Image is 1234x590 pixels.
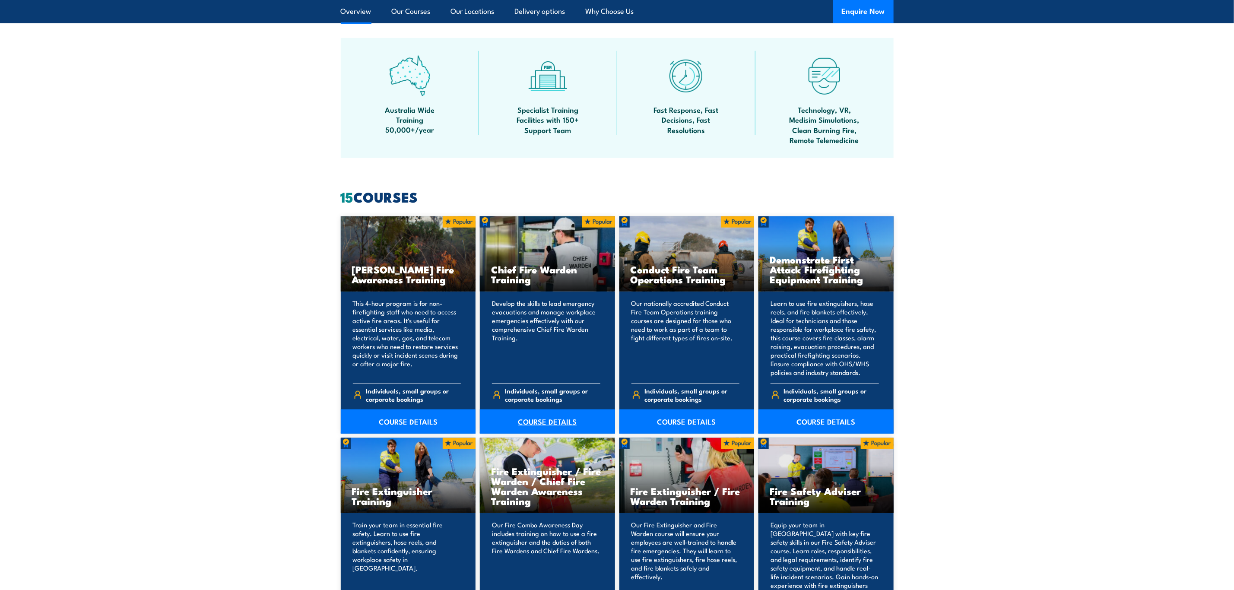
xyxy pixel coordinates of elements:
[527,55,568,96] img: facilities-icon
[804,55,845,96] img: tech-icon
[366,387,461,403] span: Individuals, small groups or corporate bookings
[770,254,882,284] h3: Demonstrate First Attack Firefighting Equipment Training
[371,105,449,135] span: Australia Wide Training 50,000+/year
[505,387,600,403] span: Individuals, small groups or corporate bookings
[666,55,707,96] img: fast-icon
[353,299,461,377] p: This 4-hour program is for non-firefighting staff who need to access active fire areas. It's usef...
[758,409,894,434] a: COURSE DETAILS
[491,264,604,284] h3: Chief Fire Warden Training
[770,486,882,506] h3: Fire Safety Adviser Training
[389,55,430,96] img: auswide-icon
[631,486,743,506] h3: Fire Extinguisher / Fire Warden Training
[631,299,740,377] p: Our nationally accredited Conduct Fire Team Operations training courses are designed for those wh...
[619,409,755,434] a: COURSE DETAILS
[492,299,600,377] p: Develop the skills to lead emergency evacuations and manage workplace emergencies effectively wit...
[352,264,465,284] h3: [PERSON_NAME] Fire Awareness Training
[341,186,354,207] strong: 15
[480,409,615,434] a: COURSE DETAILS
[341,190,894,203] h2: COURSES
[631,264,743,284] h3: Conduct Fire Team Operations Training
[784,387,879,403] span: Individuals, small groups or corporate bookings
[786,105,863,145] span: Technology, VR, Medisim Simulations, Clean Burning Fire, Remote Telemedicine
[352,486,465,506] h3: Fire Extinguisher Training
[647,105,725,135] span: Fast Response, Fast Decisions, Fast Resolutions
[341,409,476,434] a: COURSE DETAILS
[771,299,879,377] p: Learn to use fire extinguishers, hose reels, and fire blankets effectively. Ideal for technicians...
[491,466,604,506] h3: Fire Extinguisher / Fire Warden / Chief Fire Warden Awareness Training
[509,105,587,135] span: Specialist Training Facilities with 150+ Support Team
[644,387,739,403] span: Individuals, small groups or corporate bookings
